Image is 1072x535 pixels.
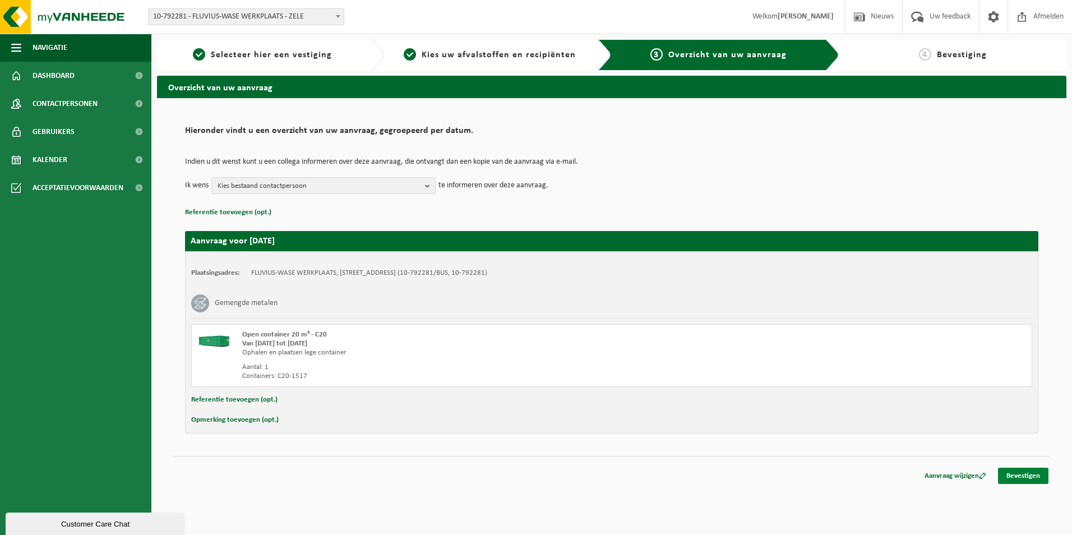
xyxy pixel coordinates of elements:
a: Aanvraag wijzigen [916,468,995,484]
div: Aantal: 1 [242,363,657,372]
iframe: chat widget [6,510,187,535]
span: Kalender [33,146,67,174]
span: Overzicht van uw aanvraag [668,50,787,59]
p: Ik wens [185,177,209,194]
strong: [PERSON_NAME] [778,12,834,21]
span: Navigatie [33,34,67,62]
span: Kies uw afvalstoffen en recipiënten [422,50,576,59]
span: Open container 20 m³ - C20 [242,331,327,338]
span: 10-792281 - FLUVIUS-WASE WERKPLAATS - ZELE [148,8,344,25]
span: Contactpersonen [33,90,98,118]
a: 2Kies uw afvalstoffen en recipiënten [390,48,590,62]
p: Indien u dit wenst kunt u een collega informeren over deze aanvraag, die ontvangt dan een kopie v... [185,158,1038,166]
a: Bevestigen [998,468,1048,484]
span: 4 [919,48,931,61]
h2: Overzicht van uw aanvraag [157,76,1066,98]
img: HK-XC-20-GN-00.png [197,330,231,347]
span: Selecteer hier een vestiging [211,50,332,59]
h3: Gemengde metalen [215,294,278,312]
span: Bevestiging [937,50,987,59]
button: Opmerking toevoegen (opt.) [191,413,279,427]
button: Referentie toevoegen (opt.) [185,205,271,220]
strong: Aanvraag voor [DATE] [191,237,275,246]
a: 1Selecteer hier een vestiging [163,48,362,62]
td: FLUVIUS-WASE WERKPLAATS, [STREET_ADDRESS] (10-792281/BUS, 10-792281) [251,269,487,278]
p: te informeren over deze aanvraag. [438,177,548,194]
div: Ophalen en plaatsen lege container [242,348,657,357]
span: Kies bestaand contactpersoon [218,178,421,195]
span: 1 [193,48,205,61]
span: 10-792281 - FLUVIUS-WASE WERKPLAATS - ZELE [149,9,344,25]
strong: Plaatsingsadres: [191,269,240,276]
span: 2 [404,48,416,61]
strong: Van [DATE] tot [DATE] [242,340,307,347]
button: Referentie toevoegen (opt.) [191,393,278,407]
button: Kies bestaand contactpersoon [211,177,436,194]
span: Acceptatievoorwaarden [33,174,123,202]
span: Gebruikers [33,118,75,146]
span: Dashboard [33,62,75,90]
div: Containers: C20-1517 [242,372,657,381]
h2: Hieronder vindt u een overzicht van uw aanvraag, gegroepeerd per datum. [185,126,1038,141]
span: 3 [650,48,663,61]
